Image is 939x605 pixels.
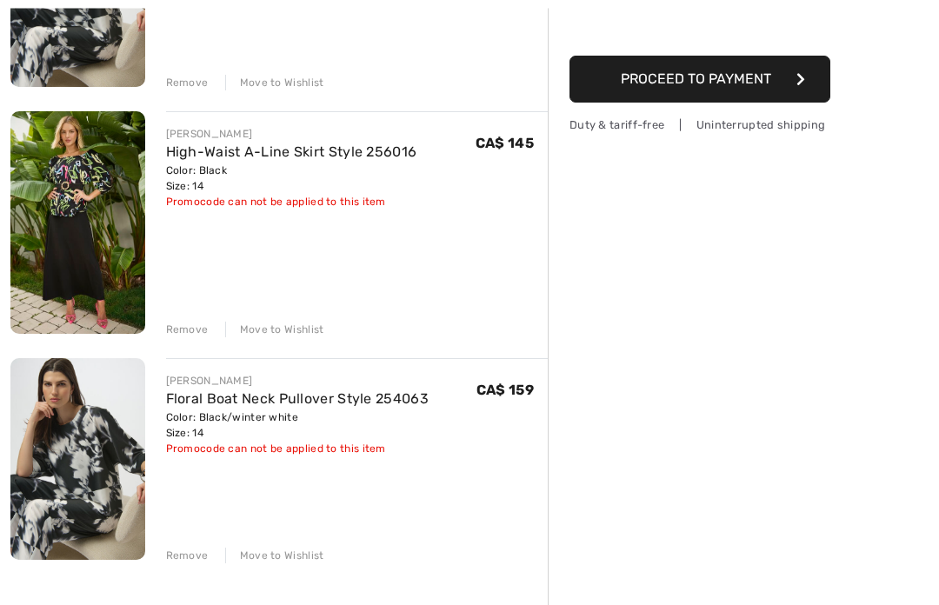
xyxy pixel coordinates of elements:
[225,548,324,564] div: Move to Wishlist
[476,382,534,399] span: CA$ 159
[166,374,429,389] div: [PERSON_NAME]
[10,112,145,335] img: High-Waist A-Line Skirt Style 256016
[166,442,429,457] div: Promocode can not be applied to this item
[225,76,324,91] div: Move to Wishlist
[621,71,771,88] span: Proceed to Payment
[166,127,417,143] div: [PERSON_NAME]
[476,136,534,152] span: CA$ 145
[569,57,830,103] button: Proceed to Payment
[166,548,209,564] div: Remove
[569,11,830,50] iframe: PayPal-paypal
[225,322,324,338] div: Move to Wishlist
[569,117,830,134] div: Duty & tariff-free | Uninterrupted shipping
[166,144,417,161] a: High-Waist A-Line Skirt Style 256016
[166,391,429,408] a: Floral Boat Neck Pullover Style 254063
[166,410,429,442] div: Color: Black/winter white Size: 14
[166,195,417,210] div: Promocode can not be applied to this item
[166,322,209,338] div: Remove
[10,359,145,560] img: Floral Boat Neck Pullover Style 254063
[166,163,417,195] div: Color: Black Size: 14
[166,76,209,91] div: Remove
